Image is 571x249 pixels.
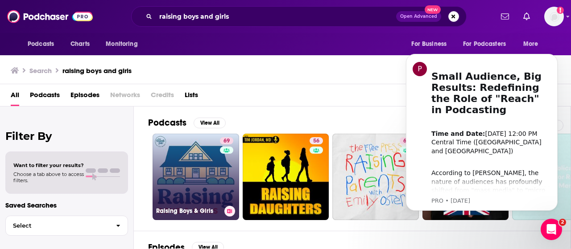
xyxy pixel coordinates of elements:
[13,162,84,168] span: Want to filter your results?
[544,7,564,26] img: User Profile
[497,9,513,24] a: Show notifications dropdown
[393,46,571,216] iframe: Intercom notifications message
[106,38,137,50] span: Monitoring
[5,130,128,143] h2: Filter By
[185,88,198,106] a: Lists
[313,137,319,146] span: 56
[332,134,419,220] a: 63
[11,88,19,106] a: All
[520,9,534,24] a: Show notifications dropdown
[29,66,52,75] h3: Search
[223,137,230,146] span: 69
[544,7,564,26] button: Show profile menu
[30,88,60,106] a: Podcasts
[99,36,149,53] button: open menu
[544,7,564,26] span: Logged in as sVanCleve
[405,36,458,53] button: open menu
[400,14,437,19] span: Open Advanced
[131,6,467,27] div: Search podcasts, credits, & more...
[13,171,84,184] span: Choose a tab above to access filters.
[425,5,441,14] span: New
[7,8,93,25] img: Podchaser - Follow, Share and Rate Podcasts
[156,9,396,24] input: Search podcasts, credits, & more...
[5,201,128,209] p: Saved Searches
[411,38,447,50] span: For Business
[6,223,109,229] span: Select
[557,7,564,14] svg: Add a profile image
[70,88,99,106] a: Episodes
[310,137,323,144] a: 56
[153,134,239,220] a: 69Raising Boys & Girls
[28,38,54,50] span: Podcasts
[148,117,226,128] a: PodcastsView All
[62,66,132,75] h3: raising boys and girls
[70,38,90,50] span: Charts
[194,118,226,128] button: View All
[21,36,66,53] button: open menu
[110,88,140,106] span: Networks
[148,117,186,128] h2: Podcasts
[151,88,174,106] span: Credits
[523,38,538,50] span: More
[457,36,519,53] button: open menu
[156,207,221,215] h3: Raising Boys & Girls
[5,216,128,236] button: Select
[517,36,550,53] button: open menu
[243,134,329,220] a: 56
[65,36,95,53] a: Charts
[559,219,566,226] span: 2
[220,137,233,144] a: 69
[541,219,562,240] iframe: Intercom live chat
[396,11,441,22] button: Open AdvancedNew
[463,38,506,50] span: For Podcasters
